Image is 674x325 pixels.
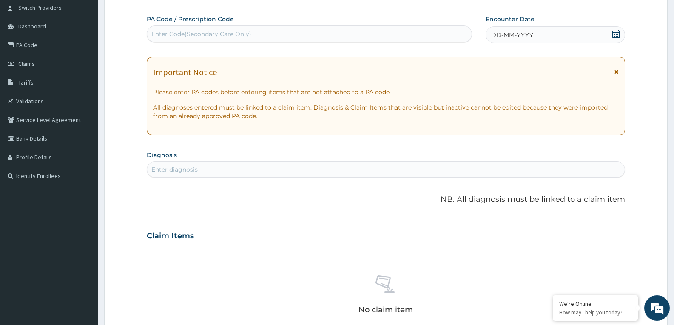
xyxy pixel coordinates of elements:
[151,30,251,38] div: Enter Code(Secondary Care Only)
[139,4,160,25] div: Minimize live chat window
[147,15,234,23] label: PA Code / Prescription Code
[358,305,413,314] p: No claim item
[147,232,194,241] h3: Claim Items
[18,23,46,30] span: Dashboard
[18,79,34,86] span: Tariffs
[18,60,35,68] span: Claims
[153,103,619,120] p: All diagnoses entered must be linked to a claim item. Diagnosis & Claim Items that are visible bu...
[49,107,117,193] span: We're online!
[16,42,34,64] img: d_794563401_company_1708531726252_794563401
[4,232,162,262] textarea: Type your message and hit 'Enter'
[18,4,62,11] span: Switch Providers
[153,68,217,77] h1: Important Notice
[491,31,533,39] span: DD-MM-YYYY
[153,88,619,96] p: Please enter PA codes before entering items that are not attached to a PA code
[486,15,535,23] label: Encounter Date
[147,151,177,159] label: Diagnosis
[559,309,631,316] p: How may I help you today?
[147,194,625,205] p: NB: All diagnosis must be linked to a claim item
[44,48,143,59] div: Chat with us now
[151,165,198,174] div: Enter diagnosis
[559,300,631,308] div: We're Online!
